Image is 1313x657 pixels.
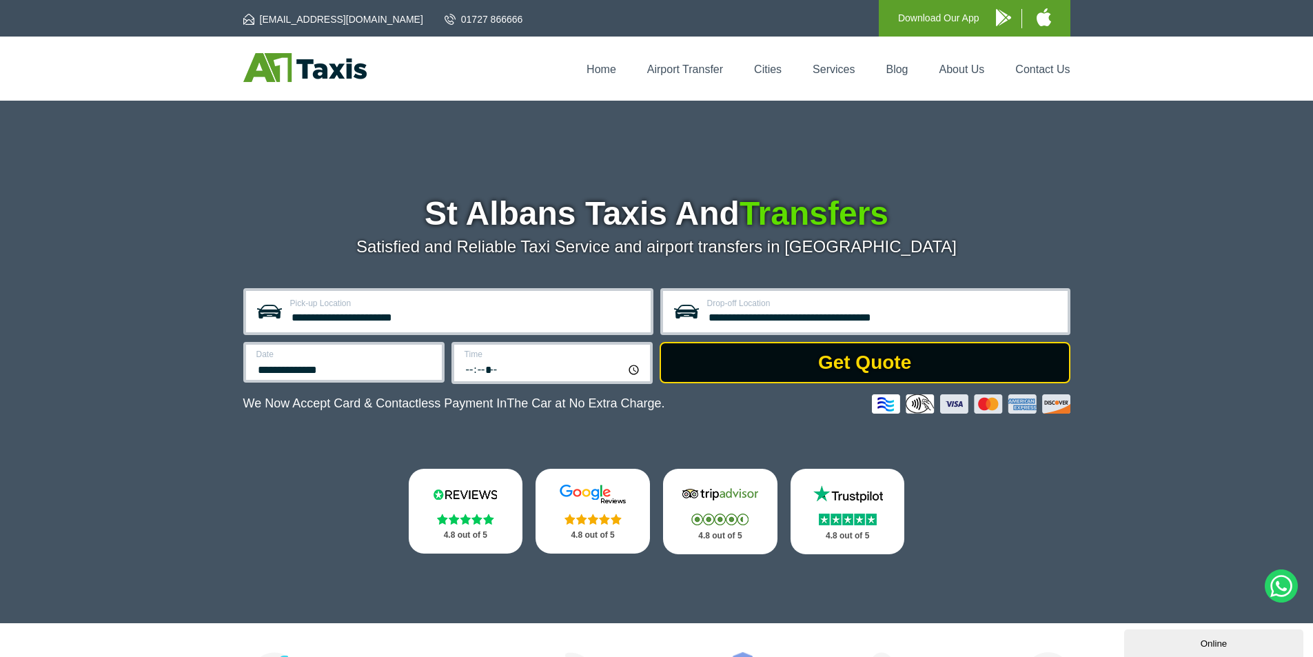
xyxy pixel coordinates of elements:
[872,394,1070,414] img: Credit And Debit Cards
[678,527,762,545] p: 4.8 out of 5
[1037,8,1051,26] img: A1 Taxis iPhone App
[551,527,635,544] p: 4.8 out of 5
[424,484,507,505] img: Reviews.io
[898,10,979,27] p: Download Our App
[243,197,1070,230] h1: St Albans Taxis And
[806,527,890,545] p: 4.8 out of 5
[243,237,1070,256] p: Satisfied and Reliable Taxi Service and airport transfers in [GEOGRAPHIC_DATA]
[437,514,494,525] img: Stars
[791,469,905,554] a: Trustpilot Stars 4.8 out of 5
[754,63,782,75] a: Cities
[663,469,777,554] a: Tripadvisor Stars 4.8 out of 5
[707,299,1059,307] label: Drop-off Location
[740,195,888,232] span: Transfers
[691,514,749,525] img: Stars
[536,469,650,554] a: Google Stars 4.8 out of 5
[1015,63,1070,75] a: Contact Us
[465,350,642,358] label: Time
[939,63,985,75] a: About Us
[243,396,665,411] p: We Now Accept Card & Contactless Payment In
[1124,627,1306,657] iframe: chat widget
[813,63,855,75] a: Services
[679,484,762,505] img: Tripadvisor
[424,527,508,544] p: 4.8 out of 5
[564,514,622,525] img: Stars
[256,350,434,358] label: Date
[806,484,889,505] img: Trustpilot
[445,12,523,26] a: 01727 866666
[819,514,877,525] img: Stars
[660,342,1070,383] button: Get Quote
[996,9,1011,26] img: A1 Taxis Android App
[243,12,423,26] a: [EMAIL_ADDRESS][DOMAIN_NAME]
[647,63,723,75] a: Airport Transfer
[886,63,908,75] a: Blog
[290,299,642,307] label: Pick-up Location
[243,53,367,82] img: A1 Taxis St Albans LTD
[507,396,664,410] span: The Car at No Extra Charge.
[551,484,634,505] img: Google
[409,469,523,554] a: Reviews.io Stars 4.8 out of 5
[587,63,616,75] a: Home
